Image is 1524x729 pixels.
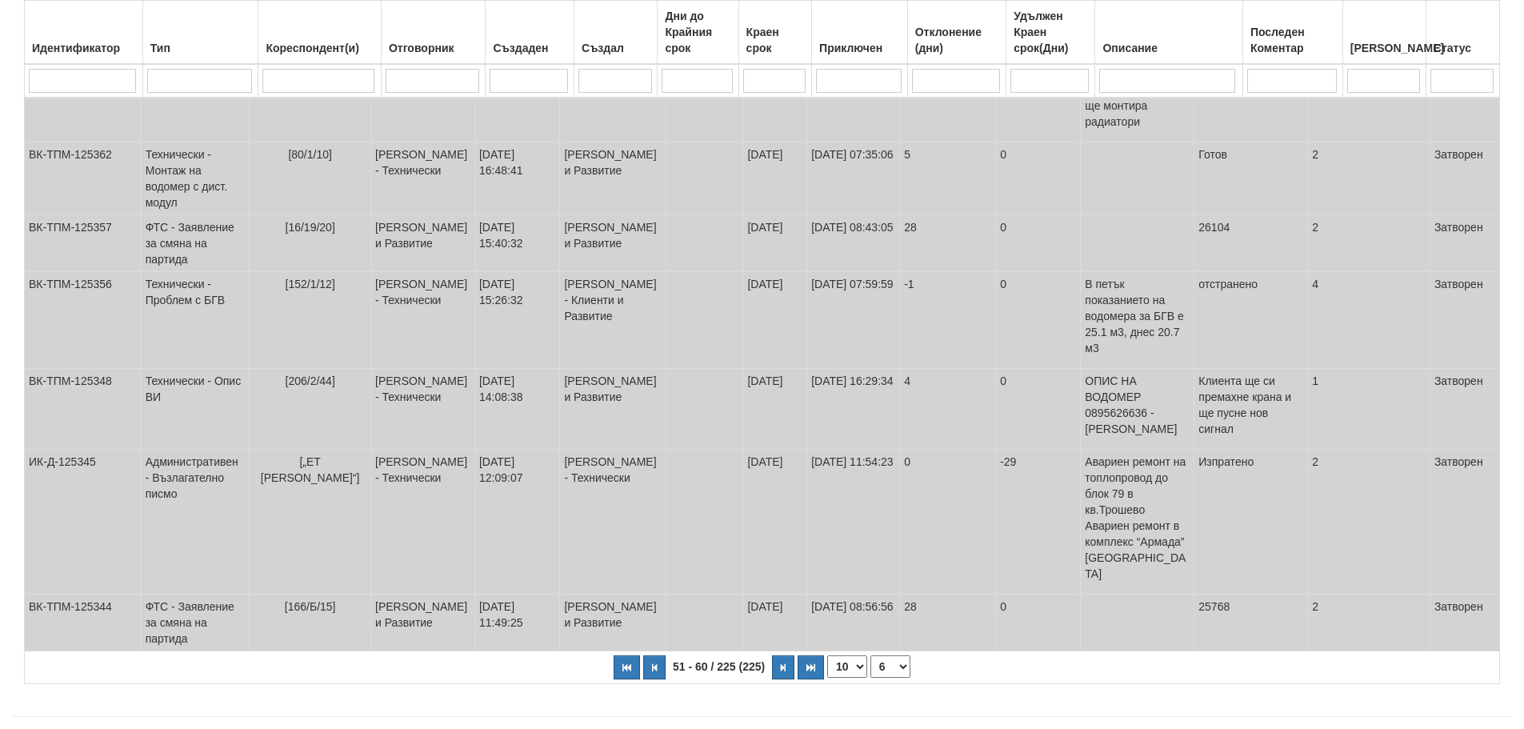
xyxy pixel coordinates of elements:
[286,221,335,234] span: [16/19/20]
[807,450,900,595] td: [DATE] 11:54:23
[371,595,475,651] td: [PERSON_NAME] и Развитие
[1099,37,1238,59] div: Описание
[386,37,482,59] div: Отговорник
[574,1,658,65] th: Създал: No sort applied, activate to apply an ascending sort
[29,37,138,59] div: Идентификатор
[743,369,807,450] td: [DATE]
[807,215,900,272] td: [DATE] 08:43:05
[474,450,559,595] td: [DATE] 12:09:07
[1242,1,1342,65] th: Последен Коментар: No sort applied, activate to apply an ascending sort
[474,215,559,272] td: [DATE] 15:40:32
[474,369,559,450] td: [DATE] 14:08:38
[261,455,360,484] span: [„ЕТ [PERSON_NAME]“]
[25,142,142,215] td: ВК-ТПМ-125362
[743,215,807,272] td: [DATE]
[807,369,900,450] td: [DATE] 16:29:34
[1198,148,1227,161] span: Готов
[827,655,867,678] select: Брой редове на страница
[996,272,1081,369] td: 0
[1085,454,1190,582] p: Авариен ремонт на топлопровод до блок 79 в кв.Трошево Авариен ремонт в комплекс “Армада” [GEOGRAP...
[900,369,996,450] td: 4
[743,142,807,215] td: [DATE]
[1308,272,1430,369] td: 4
[807,142,900,215] td: [DATE] 07:35:06
[1085,276,1190,356] p: В петък показанието на водомера за БГВ е 25.1 м3, днес 20.7 м3
[798,655,824,679] button: Последна страница
[996,369,1081,450] td: 0
[614,655,640,679] button: Първа страница
[658,1,738,65] th: Дни до Крайния срок: No sort applied, activate to apply an ascending sort
[1430,272,1499,369] td: Затворен
[900,595,996,651] td: 28
[1198,221,1230,234] span: 26104
[900,272,996,369] td: -1
[996,215,1081,272] td: 0
[1342,1,1426,65] th: Брой Файлове: No sort applied, activate to apply an ascending sort
[1198,600,1230,613] span: 25768
[669,660,769,673] span: 51 - 60 / 225 (225)
[147,37,254,59] div: Тип
[996,142,1081,215] td: 0
[1010,5,1090,59] div: Удължен Краен срок(Дни)
[141,272,250,369] td: Технически - Проблем с БГВ
[381,1,486,65] th: Отговорник: No sort applied, activate to apply an ascending sort
[1085,373,1190,437] p: ОПИС НА ВОДОМЕР 0895626636 - [PERSON_NAME]
[1308,450,1430,595] td: 2
[474,272,559,369] td: [DATE] 15:26:32
[743,595,807,651] td: [DATE]
[1198,278,1258,290] span: отстранено
[1095,1,1242,65] th: Описание: No sort applied, activate to apply an ascending sort
[772,655,794,679] button: Следваща страница
[1198,375,1291,435] span: Клиента ще си премахне крана и ще пусне нов сигнал
[1247,21,1338,59] div: Последен Коментар
[25,369,142,450] td: ВК-ТПМ-125348
[643,655,666,679] button: Предишна страница
[371,272,475,369] td: [PERSON_NAME] - Технически
[1430,450,1499,595] td: Затворен
[1430,595,1499,651] td: Затворен
[900,450,996,595] td: 0
[25,595,142,651] td: ВК-ТПМ-125344
[141,369,250,450] td: Технически - Опис ВИ
[474,142,559,215] td: [DATE] 16:48:41
[141,215,250,272] td: ФТС - Заявление за смяна на партида
[560,272,666,369] td: [PERSON_NAME] - Клиенти и Развитие
[262,37,377,59] div: Кореспондент(и)
[900,142,996,215] td: 5
[870,655,910,678] select: Страница номер
[560,369,666,450] td: [PERSON_NAME] и Развитие
[371,142,475,215] td: [PERSON_NAME] - Технически
[141,142,250,215] td: Технически - Монтаж на водомер с дист. модул
[490,37,570,59] div: Създаден
[371,450,475,595] td: [PERSON_NAME] - Технически
[743,21,807,59] div: Краен срок
[142,1,258,65] th: Тип: No sort applied, activate to apply an ascending sort
[743,450,807,595] td: [DATE]
[371,369,475,450] td: [PERSON_NAME] - Технически
[25,1,143,65] th: Идентификатор: No sort applied, activate to apply an ascending sort
[812,1,908,65] th: Приключен: No sort applied, activate to apply an ascending sort
[141,450,250,595] td: Административен - Възлагателно писмо
[578,37,653,59] div: Създал
[1006,1,1095,65] th: Удължен Краен срок(Дни): No sort applied, activate to apply an ascending sort
[141,595,250,651] td: ФТС - Заявление за смяна на партида
[1198,455,1254,468] span: Изпратено
[560,215,666,272] td: [PERSON_NAME] и Развитие
[286,375,335,387] span: [206/2/44]
[371,215,475,272] td: [PERSON_NAME] и Развитие
[1308,595,1430,651] td: 2
[1430,215,1499,272] td: Затворен
[286,278,335,290] span: [152/1/12]
[560,595,666,651] td: [PERSON_NAME] и Развитие
[258,1,382,65] th: Кореспондент(и): No sort applied, activate to apply an ascending sort
[743,272,807,369] td: [DATE]
[1308,142,1430,215] td: 2
[738,1,811,65] th: Краен срок: No sort applied, activate to apply an ascending sort
[560,142,666,215] td: [PERSON_NAME] и Развитие
[560,450,666,595] td: [PERSON_NAME] - Технически
[816,37,903,59] div: Приключен
[288,148,332,161] span: [80/1/10]
[807,272,900,369] td: [DATE] 07:59:59
[1430,369,1499,450] td: Затворен
[1308,369,1430,450] td: 1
